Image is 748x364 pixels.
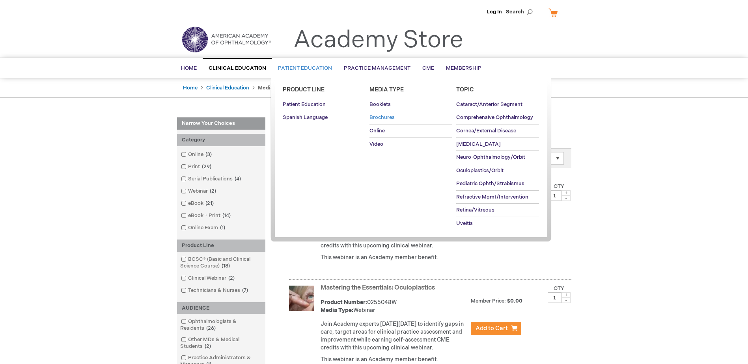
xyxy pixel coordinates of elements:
a: Ophthalmologists & Residents26 [179,318,263,332]
span: Product Line [283,86,325,93]
span: Pediatric Ophth/Strabismus [456,180,524,187]
span: 2 [203,343,213,349]
span: CME [422,65,434,71]
span: Retina/Vitreous [456,207,494,213]
p: This webinar is an Academy member benefit. [321,254,467,262]
p: Join Academy experts [DATE][DATE] to identify gaps in care, target areas for clinical practice as... [321,320,467,352]
span: Practice Management [344,65,410,71]
span: Add to Cart [476,325,508,332]
a: Print29 [179,163,215,171]
span: Brochures [369,114,395,121]
span: Refractive Mgmt/Intervention [456,194,528,200]
a: eBook21 [179,200,217,207]
span: Media Type [369,86,404,93]
span: Spanish Language [283,114,328,121]
a: Home [183,85,198,91]
input: Qty [548,190,562,201]
strong: Product Number: [321,299,367,306]
strong: Narrow Your Choices [177,117,265,130]
span: 26 [204,325,218,331]
a: Online Exam1 [179,224,228,232]
a: BCSC® (Basic and Clinical Science Course)18 [179,256,263,270]
span: Clinical Education [209,65,266,71]
a: Other MDs & Medical Students2 [179,336,263,350]
button: Add to Cart [471,322,521,335]
span: Patient Education [278,65,332,71]
span: 18 [220,263,232,269]
div: Category [177,134,265,146]
div: Product Line [177,240,265,252]
a: eBook + Print14 [179,212,234,219]
span: Neuro-Ophthalmology/Orbit [456,154,525,160]
span: 2 [226,275,237,281]
div: 0255048W Webinar [321,299,467,314]
span: Booklets [369,101,391,108]
a: Academy Store [293,26,463,54]
strong: Media Type: [321,307,353,314]
span: $0.00 [507,298,524,304]
a: Mastering the Essentials: Oculoplastics [321,284,435,292]
span: 29 [200,163,213,170]
div: AUDIENCE [177,302,265,314]
img: Mastering the Essentials: Oculoplastics [289,286,314,311]
span: Cataract/Anterior Segment [456,101,522,108]
span: Search [506,4,536,20]
a: Log In [487,9,502,15]
span: 1 [218,225,227,231]
span: Cornea/External Disease [456,128,516,134]
span: Oculoplastics/Orbit [456,167,504,174]
span: 14 [220,212,233,219]
span: 3 [203,151,214,158]
span: Home [181,65,197,71]
label: Qty [554,183,564,189]
span: Membership [446,65,481,71]
span: 4 [233,176,243,182]
span: Comprehensive Ophthalmology [456,114,533,121]
span: 21 [203,200,216,206]
span: Online [369,128,385,134]
a: Online3 [179,151,215,158]
a: Webinar2 [179,188,219,195]
span: Topic [456,86,474,93]
span: Uveitis [456,220,473,227]
span: Video [369,141,383,147]
a: Clinical Webinar2 [179,275,238,282]
a: Serial Publications4 [179,175,244,183]
p: This webinar is an Academy member benefit. [321,356,467,364]
label: Qty [554,285,564,292]
span: 7 [240,287,250,293]
a: Technicians & Nurses7 [179,287,251,294]
span: Patient Education [283,101,326,108]
strong: Media Type [258,85,287,91]
strong: Member Price: [471,298,506,304]
span: [MEDICAL_DATA] [456,141,501,147]
input: Qty [548,292,562,303]
a: Clinical Education [206,85,249,91]
span: 2 [208,188,218,194]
